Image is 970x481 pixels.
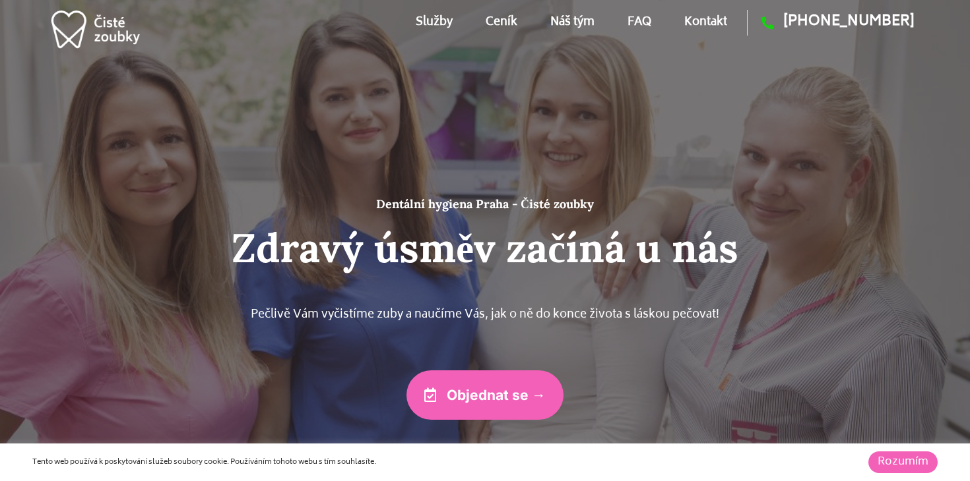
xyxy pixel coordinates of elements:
a: Rozumím [868,451,938,473]
a: [PHONE_NUMBER] [748,10,915,36]
h2: Zdravý úsměv začíná u nás [89,224,881,272]
p: Pečlivě Vám vyčistíme zuby a naučíme Vás, jak o ně do konce života s láskou pečovat! [89,305,881,326]
img: dentální hygiena v praze [49,3,142,56]
span: [PHONE_NUMBER] [774,10,915,36]
h1: Dentální hygiena Praha - Čisté zoubky [89,197,881,212]
span: Objednat se → [447,388,546,402]
div: Tento web používá k poskytování služeb soubory cookie. Používáním tohoto webu s tím souhlasíte. [32,457,666,468]
a: Objednat se → [406,370,564,420]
